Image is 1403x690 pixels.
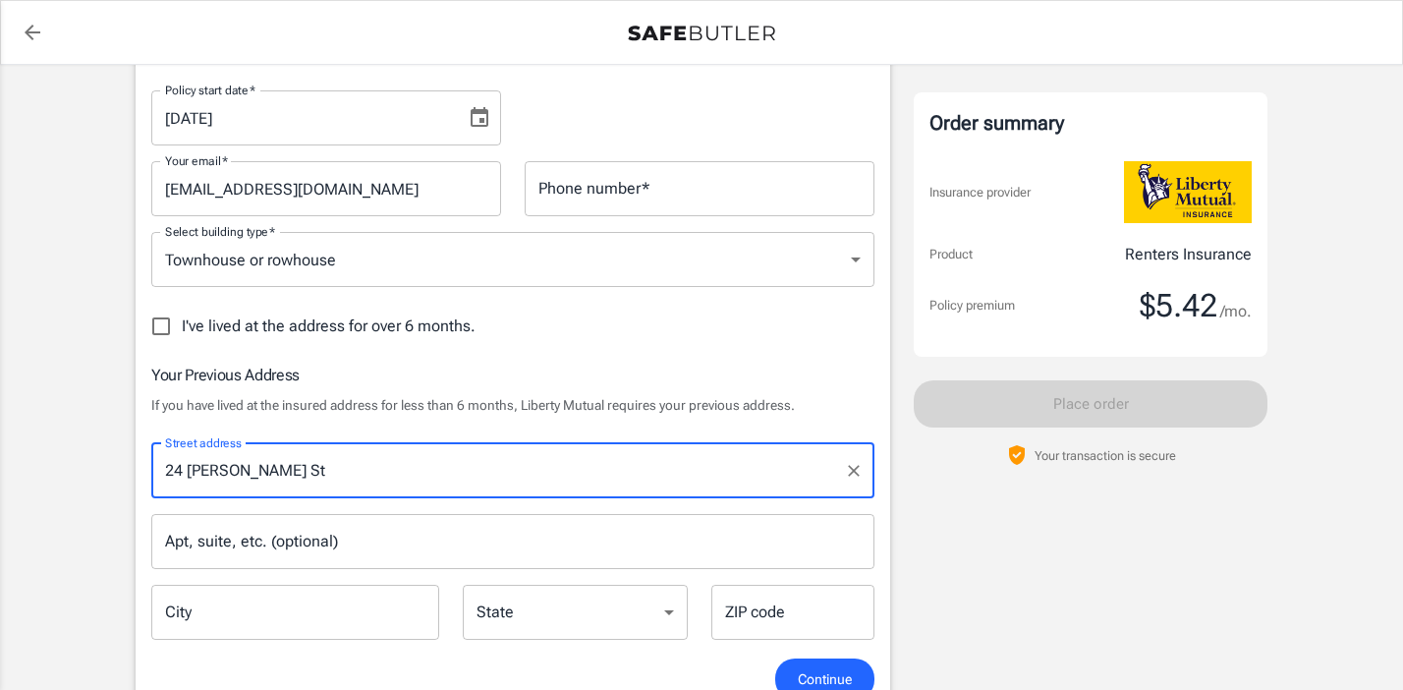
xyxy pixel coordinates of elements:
img: Back to quotes [628,26,775,41]
input: MM/DD/YYYY [151,90,452,145]
img: Liberty Mutual [1124,161,1252,223]
p: Your transaction is secure [1035,446,1176,465]
label: Policy start date [165,82,255,98]
div: Order summary [929,108,1252,138]
p: Renters Insurance [1125,243,1252,266]
button: Choose date, selected date is Nov 1, 2025 [460,98,499,138]
label: Street address [165,434,242,451]
p: Policy premium [929,296,1015,316]
label: Select building type [165,223,275,240]
a: back to quotes [13,13,52,52]
p: Product [929,245,973,264]
div: Townhouse or rowhouse [151,232,874,287]
p: Insurance provider [929,183,1031,202]
button: Clear [840,457,868,485]
span: /mo. [1220,298,1252,325]
span: $5.42 [1140,286,1217,325]
h6: Your Previous Address [151,363,874,387]
label: Your email [165,152,228,169]
input: Enter number [525,161,874,216]
input: Enter email [151,161,501,216]
span: I've lived at the address for over 6 months. [182,315,476,338]
p: If you have lived at the insured address for less than 6 months, Liberty Mutual requires your pre... [151,395,874,415]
